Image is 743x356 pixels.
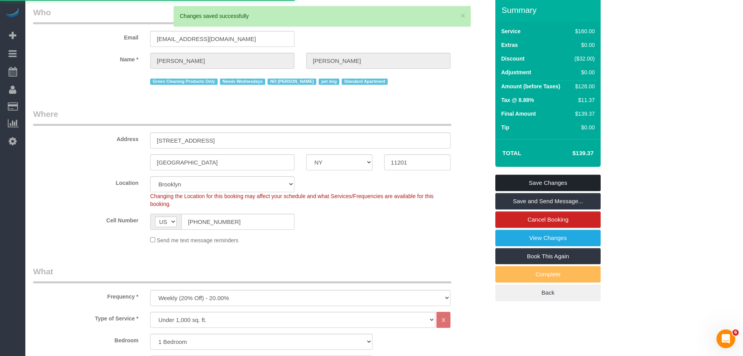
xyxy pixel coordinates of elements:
[27,312,144,322] label: Type of Service *
[27,31,144,41] label: Email
[27,132,144,143] label: Address
[150,193,434,207] span: Changing the Location for this booking may affect your schedule and what Services/Frequencies are...
[27,53,144,63] label: Name *
[157,237,238,243] span: Send me text message reminders
[27,176,144,187] label: Location
[150,154,294,170] input: City
[571,41,595,49] div: $0.00
[181,214,294,230] input: Cell Number
[33,7,451,24] legend: Who
[150,79,218,85] span: Green Cleaning Products Only
[501,82,560,90] label: Amount (before Taxes)
[571,110,595,118] div: $139.37
[461,11,465,20] button: ×
[33,108,451,126] legend: Where
[501,123,509,131] label: Tip
[180,12,465,20] div: Changes saved successfully
[571,96,595,104] div: $11.37
[27,214,144,224] label: Cell Number
[502,150,521,156] strong: Total
[571,68,595,76] div: $0.00
[502,5,597,14] h3: Summary
[495,248,601,265] a: Book This Again
[150,53,294,69] input: First Name
[501,55,525,63] label: Discount
[495,284,601,301] a: Back
[501,41,518,49] label: Extras
[571,82,595,90] div: $128.00
[495,230,601,246] a: View Changes
[549,150,594,157] h4: $139.37
[495,193,601,209] a: Save and Send Message...
[384,154,450,170] input: Zip Code
[501,27,521,35] label: Service
[501,68,531,76] label: Adjustment
[33,266,451,283] legend: What
[495,211,601,228] a: Cancel Booking
[27,290,144,301] label: Frequency *
[732,329,739,336] span: 6
[501,96,534,104] label: Tax @ 8.88%
[150,31,294,47] input: Email
[306,53,450,69] input: Last Name
[27,334,144,344] label: Bedroom
[495,175,601,191] a: Save Changes
[571,27,595,35] div: $160.00
[268,79,316,85] span: NO [PERSON_NAME]
[319,79,339,85] span: pet dog
[571,123,595,131] div: $0.00
[501,110,536,118] label: Final Amount
[716,329,735,348] iframe: Intercom live chat
[5,8,20,19] img: Automaid Logo
[220,79,265,85] span: Needs Wednesdays
[571,55,595,63] div: ($32.00)
[342,79,388,85] span: Standard Apartment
